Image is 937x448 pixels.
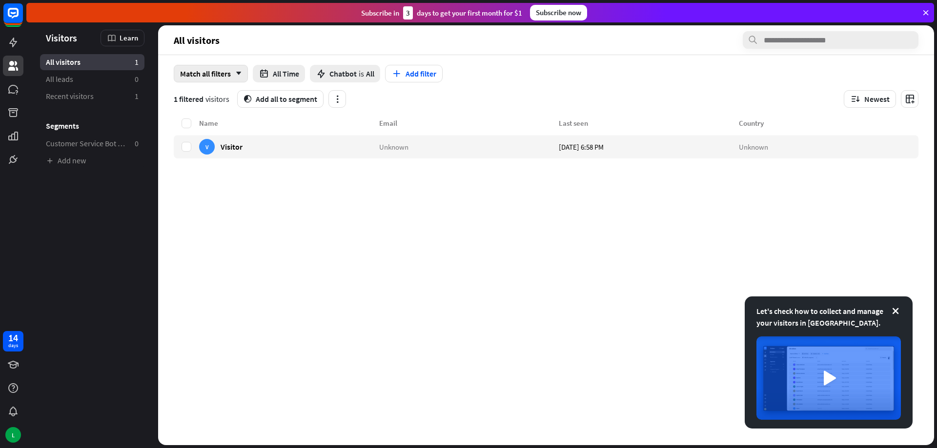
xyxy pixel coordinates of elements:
[135,57,139,67] aside: 1
[120,33,138,42] span: Learn
[135,74,139,84] aside: 0
[40,71,144,87] a: All leads 0
[739,142,768,151] span: Unknown
[379,118,559,128] div: Email
[8,342,18,349] div: days
[40,136,144,152] a: Customer Service Bot — Newsletter 0
[385,65,443,82] button: Add filter
[135,91,139,101] aside: 1
[530,5,587,20] div: Subscribe now
[237,90,324,108] button: segmentAdd all to segment
[366,69,374,78] span: All
[40,153,144,169] a: Add new
[174,94,204,104] span: 1 filtered
[5,427,21,443] div: L
[46,57,81,67] span: All visitors
[40,88,144,104] a: Recent visitors 1
[379,142,408,151] span: Unknown
[403,6,413,19] div: 3
[329,69,357,78] span: Chatbot
[205,94,229,104] span: visitors
[231,71,242,77] i: arrow_down
[739,118,919,128] div: Country
[135,138,139,149] aside: 0
[46,91,94,101] span: Recent visitors
[174,35,220,46] span: All visitors
[199,139,215,155] div: V
[253,65,305,82] button: All Time
[361,6,522,19] div: Subscribe in days to get your first month for $1
[46,32,77,43] span: Visitors
[40,121,144,131] h3: Segments
[359,69,364,78] span: is
[221,142,243,151] span: Visitor
[8,4,37,33] button: Open LiveChat chat widget
[756,305,901,329] div: Let's check how to collect and manage your visitors in [GEOGRAPHIC_DATA].
[3,331,23,351] a: 14 days
[46,138,127,149] span: Customer Service Bot — Newsletter
[559,142,604,151] span: [DATE] 6:58 PM
[199,118,379,128] div: Name
[244,95,252,103] i: segment
[559,118,739,128] div: Last seen
[756,336,901,420] img: image
[174,65,248,82] div: Match all filters
[844,90,896,108] button: Newest
[46,74,73,84] span: All leads
[8,333,18,342] div: 14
